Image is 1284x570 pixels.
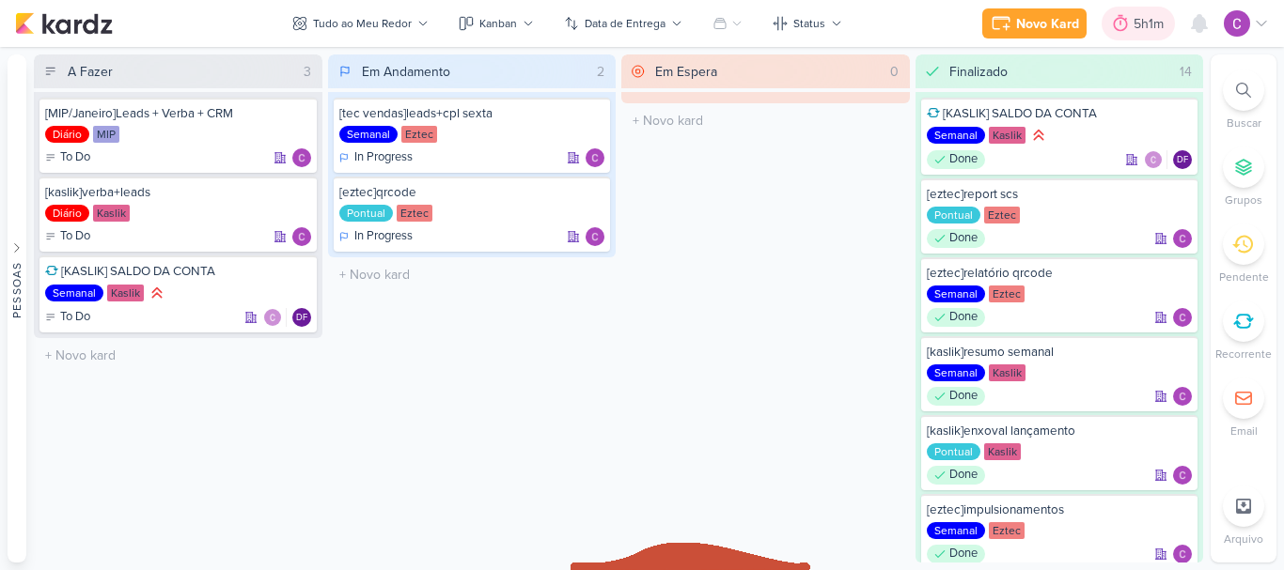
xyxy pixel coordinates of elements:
[927,150,985,169] div: Done
[354,148,413,167] p: In Progress
[1173,387,1192,406] img: Carlos Lima
[589,62,612,82] div: 2
[949,545,978,563] p: Done
[625,107,906,134] input: + Novo kard
[1211,69,1276,131] li: Ctrl + F
[1230,423,1258,439] p: Email
[263,308,287,327] div: Colaboradores: Carlos Lima
[397,205,432,222] div: Eztec
[1173,229,1192,248] img: Carlos Lima
[339,227,413,246] div: In Progress
[1173,229,1192,248] div: Responsável: Carlos Lima
[339,126,398,143] div: Semanal
[68,62,113,82] div: A Fazer
[586,148,604,167] img: Carlos Lima
[332,261,613,288] input: + Novo kard
[883,62,906,82] div: 0
[45,105,311,122] div: [MIP/Janeiro]Leads + Verba + CRM
[401,126,437,143] div: Eztec
[949,387,978,406] p: Done
[263,308,282,327] img: Carlos Lima
[984,443,1021,460] div: Kaslik
[927,229,985,248] div: Done
[292,227,311,246] div: Responsável: Carlos Lima
[1144,150,1167,169] div: Colaboradores: Carlos Lima
[15,12,113,35] img: kardz.app
[927,522,985,539] div: Semanal
[1177,156,1188,165] p: DF
[296,62,319,82] div: 3
[45,126,89,143] div: Diário
[927,285,985,302] div: Semanal
[1215,346,1272,362] p: Recorrente
[1224,531,1263,547] p: Arquivo
[292,148,311,167] div: Responsável: Carlos Lima
[1227,115,1261,131] p: Buscar
[927,501,1193,518] div: [eztec]impulsionamentos
[927,105,1193,122] div: [KASLIK] SALDO DA CONTA
[927,207,980,223] div: Pontual
[949,229,978,248] p: Done
[1172,62,1199,82] div: 14
[8,261,25,317] div: Pessoas
[45,285,103,301] div: Semanal
[989,285,1025,302] div: Eztec
[45,308,90,327] div: To Do
[1029,126,1048,145] div: Prioridade Alta
[60,148,90,167] p: To Do
[655,62,717,82] div: Em Espera
[45,184,311,201] div: [kaslik]verba+leads
[1173,466,1192,485] img: Carlos Lima
[949,62,1008,82] div: Finalizado
[45,205,89,222] div: Diário
[1016,14,1079,34] div: Novo Kard
[1173,387,1192,406] div: Responsável: Carlos Lima
[339,205,393,222] div: Pontual
[989,364,1026,381] div: Kaslik
[339,105,605,122] div: [tec vendas]leads+cpl sexta
[927,466,985,485] div: Done
[362,62,450,82] div: Em Andamento
[38,342,319,369] input: + Novo kard
[982,8,1087,39] button: Novo Kard
[1173,150,1192,169] div: Diego Freitas
[989,522,1025,539] div: Eztec
[586,227,604,246] div: Responsável: Carlos Lima
[927,265,1193,282] div: [eztec]relatório qrcode
[927,344,1193,361] div: [kaslik]resumo semanal
[339,184,605,201] div: [eztec]qrcode
[292,308,311,327] div: Diego Freitas
[45,227,90,246] div: To Do
[927,127,985,144] div: Semanal
[949,150,978,169] p: Done
[1173,545,1192,563] div: Responsável: Carlos Lima
[292,308,311,327] div: Responsável: Diego Freitas
[339,148,413,167] div: In Progress
[1173,545,1192,563] img: Carlos Lima
[1173,308,1192,327] img: Carlos Lima
[354,227,413,246] p: In Progress
[60,308,90,327] p: To Do
[927,545,985,563] div: Done
[1224,10,1250,37] img: Carlos Lima
[292,227,311,246] img: Carlos Lima
[984,207,1020,223] div: Eztec
[107,285,144,301] div: Kaslik
[1173,308,1192,327] div: Responsável: Carlos Lima
[1225,192,1262,208] p: Grupos
[93,205,130,222] div: Kaslik
[8,54,26,562] button: Pessoas
[45,263,311,280] div: [KASLIK] SALDO DA CONTA
[1173,150,1192,169] div: Responsável: Diego Freitas
[1173,466,1192,485] div: Responsável: Carlos Lima
[45,148,90,167] div: To Do
[927,423,1193,439] div: [kaslik]enxoval lançamento
[93,126,119,143] div: MIP
[927,364,985,381] div: Semanal
[1144,150,1163,169] img: Carlos Lima
[292,148,311,167] img: Carlos Lima
[60,227,90,246] p: To Do
[1134,14,1169,34] div: 5h1m
[296,314,307,323] p: DF
[949,308,978,327] p: Done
